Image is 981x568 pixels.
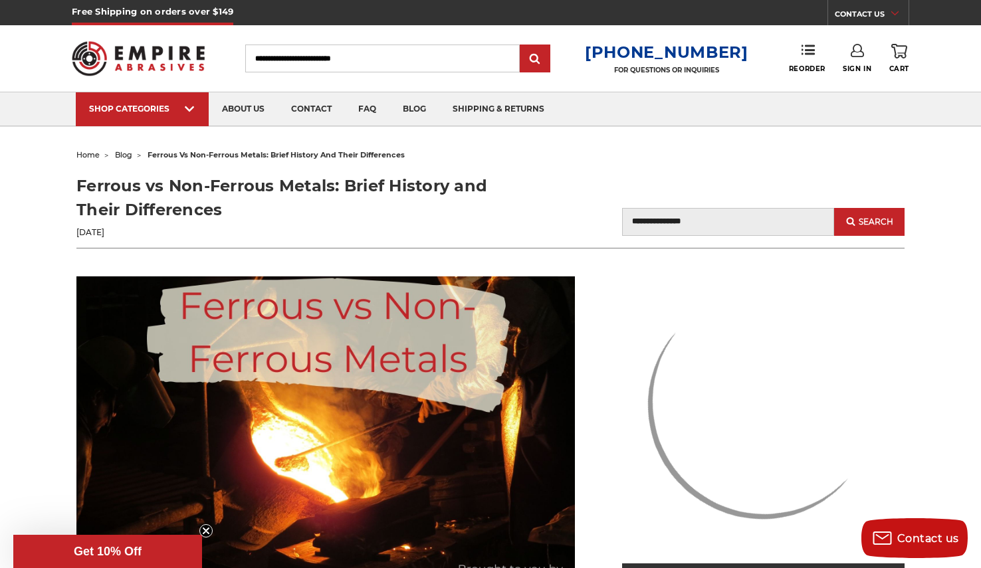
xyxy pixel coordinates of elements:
[76,174,490,222] h1: Ferrous vs Non-Ferrous Metals: Brief History and Their Differences
[835,7,909,25] a: CONTACT US
[585,66,748,74] p: FOR QUESTIONS OR INQUIRIES
[76,150,100,159] a: home
[889,44,909,73] a: Cart
[89,104,195,114] div: SHOP CATEGORIES
[13,535,202,568] div: Get 10% OffClose teaser
[861,518,968,558] button: Contact us
[76,227,490,238] p: [DATE]
[622,262,905,545] img: promo banner for custom belts.
[345,92,389,126] a: faq
[585,43,748,62] a: [PHONE_NUMBER]
[148,150,405,159] span: ferrous vs non-ferrous metals: brief history and their differences
[209,92,278,126] a: about us
[278,92,345,126] a: contact
[522,46,548,72] input: Submit
[789,44,825,72] a: Reorder
[439,92,558,126] a: shipping & returns
[789,64,825,73] span: Reorder
[834,208,905,236] button: Search
[115,150,132,159] a: blog
[897,532,959,545] span: Contact us
[889,64,909,73] span: Cart
[199,524,213,537] button: Close teaser
[843,64,871,73] span: Sign In
[859,217,893,227] span: Search
[72,33,205,84] img: Empire Abrasives
[389,92,439,126] a: blog
[74,545,142,558] span: Get 10% Off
